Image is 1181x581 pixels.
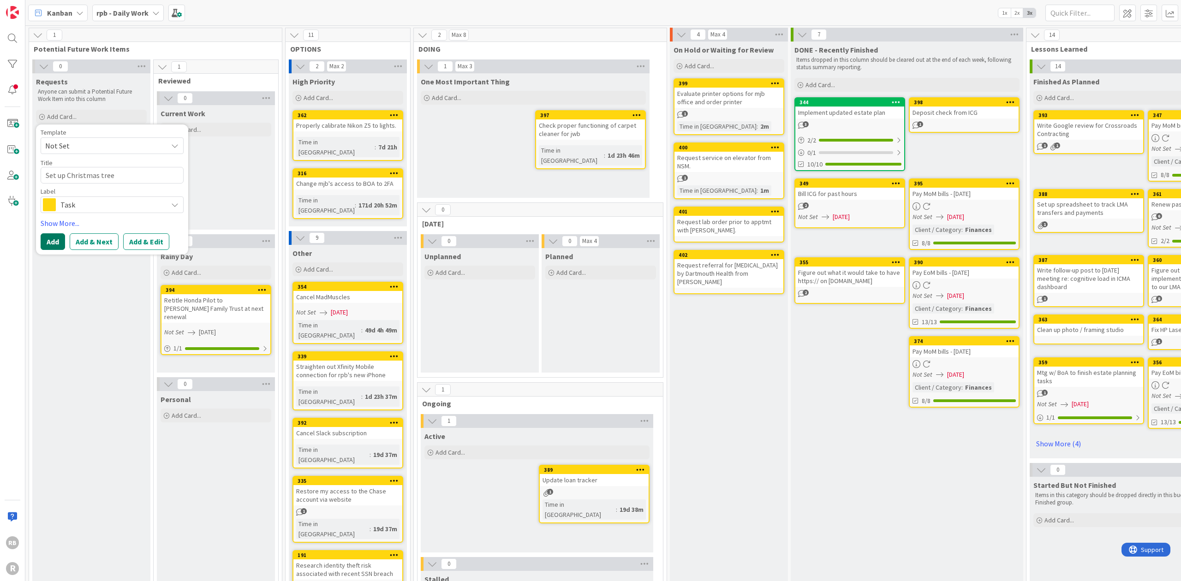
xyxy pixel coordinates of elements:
i: Not Set [1151,144,1171,153]
div: Cancel MadMuscles [293,291,402,303]
span: 0 [562,236,578,247]
div: Implement updated estate plan [795,107,904,119]
span: 1 [441,415,457,427]
span: Unplanned [424,252,461,261]
div: 400 [674,143,783,152]
span: Active [424,432,445,441]
div: 393 [1034,111,1143,119]
span: 4 [690,29,706,40]
a: 316Change mjb's access to BOA to 2FATime in [GEOGRAPHIC_DATA]:171d 20h 52m [292,168,403,219]
div: Clean up photo / framing studio [1034,324,1143,336]
span: : [961,303,963,314]
div: Cancel Slack subscription [293,427,402,439]
div: 1/1 [161,343,270,354]
a: 402Request referral for [MEDICAL_DATA] by Dartmouth Health from [PERSON_NAME] [674,250,784,294]
div: 393 [1038,112,1143,119]
div: 362Properly calibrate Nikon Z5 to lights. [293,111,402,131]
div: 388Set up spreadsheet to track LMA transfers and payments [1034,190,1143,219]
div: Max 8 [452,33,466,37]
span: Add Card... [805,81,835,89]
span: 1 [1042,221,1048,227]
div: 339 [298,353,402,360]
div: 1m [758,185,771,196]
i: Not Set [1037,400,1057,408]
div: 2m [758,121,771,131]
span: Other [292,249,312,258]
div: 335 [298,478,402,484]
b: rpb - Daily Work [96,8,149,18]
span: 11 [303,30,319,41]
div: 398Deposit check from ICG [910,98,1019,119]
span: 0 / 1 [807,148,816,158]
span: Reviewed [158,76,267,85]
div: 398 [914,99,1019,106]
span: Add Card... [1044,94,1074,102]
div: 335 [293,477,402,485]
span: 0 [441,236,457,247]
button: Add & Edit [123,233,169,250]
div: Change mjb's access to BOA to 2FA [293,178,402,190]
div: 316 [293,169,402,178]
div: Write follow-up post to [DATE] meeting re: cognitive load in ICMA dashboard [1034,264,1143,293]
div: 171d 20h 52m [356,200,400,210]
span: Current Work [161,109,205,118]
div: 355Figure out what it would take to have https:// on [DOMAIN_NAME] [795,258,904,287]
span: [DATE] [1072,399,1089,409]
div: 359Mtg w/ BoA to finish estate planning tasks [1034,358,1143,387]
div: Client / Category [913,225,961,235]
span: Add Card... [172,268,201,277]
i: Not Set [164,328,184,336]
div: 335Restore my access to the Chase account via website [293,477,402,505]
span: : [604,150,605,160]
span: : [961,382,963,392]
span: Personal [161,395,191,404]
span: 1 / 1 [1046,413,1055,422]
span: 7 [811,29,827,40]
div: 363 [1034,315,1143,324]
div: 1/1 [1034,412,1143,423]
span: 1 [435,384,451,395]
span: 1 [682,111,688,117]
div: 398 [910,98,1019,107]
a: Show More... [41,218,184,229]
div: Time in [GEOGRAPHIC_DATA] [543,499,616,520]
div: 399 [679,80,783,87]
div: Request lab order prior to apptmt with [PERSON_NAME]. [674,216,783,236]
span: 3x [1023,8,1036,18]
a: 363Clean up photo / framing studio [1033,314,1144,344]
div: 389 [544,467,649,473]
span: 14 [1050,61,1066,72]
a: 399Evaluate printer options for mjb office and order printerTime in [GEOGRAPHIC_DATA]:2m [674,78,784,135]
div: Time in [GEOGRAPHIC_DATA] [677,121,757,131]
div: 191Research identity theft risk associated with recent SSN breach [293,551,402,580]
div: 387 [1034,256,1143,264]
div: 374Pay MoM bills - [DATE] [910,337,1019,357]
span: Label [41,188,55,195]
div: Restore my access to the Chase account via website [293,485,402,505]
div: 316Change mjb's access to BOA to 2FA [293,169,402,190]
span: 14 [1044,30,1060,41]
span: 3 [803,121,809,127]
span: Add Card... [47,113,77,121]
span: 1 [1156,338,1162,344]
i: Not Set [798,213,818,221]
span: : [961,225,963,235]
div: Time in [GEOGRAPHIC_DATA] [296,519,370,539]
span: : [375,142,376,152]
a: 344Implement updated estate plan2/20/110/10 [794,97,905,171]
span: Add Card... [432,94,461,102]
button: Add & Next [70,233,119,250]
span: 2/2 [1161,236,1169,246]
label: Title [41,159,53,167]
div: 349 [799,180,904,187]
span: DONE - Recently Finished [794,45,878,54]
a: 335Restore my access to the Chase account via websiteTime in [GEOGRAPHIC_DATA]:19d 37m [292,476,403,543]
span: 8/8 [922,396,930,406]
div: Time in [GEOGRAPHIC_DATA] [539,145,604,166]
span: 13/13 [1161,417,1176,427]
a: 374Pay MoM bills - [DATE]Not Set[DATE]Client / Category:Finances8/8 [909,336,1020,408]
span: Started But Not Finished [1033,480,1116,490]
div: 7d 21h [376,142,400,152]
span: 10/10 [807,160,823,169]
span: Add Card... [304,265,333,273]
